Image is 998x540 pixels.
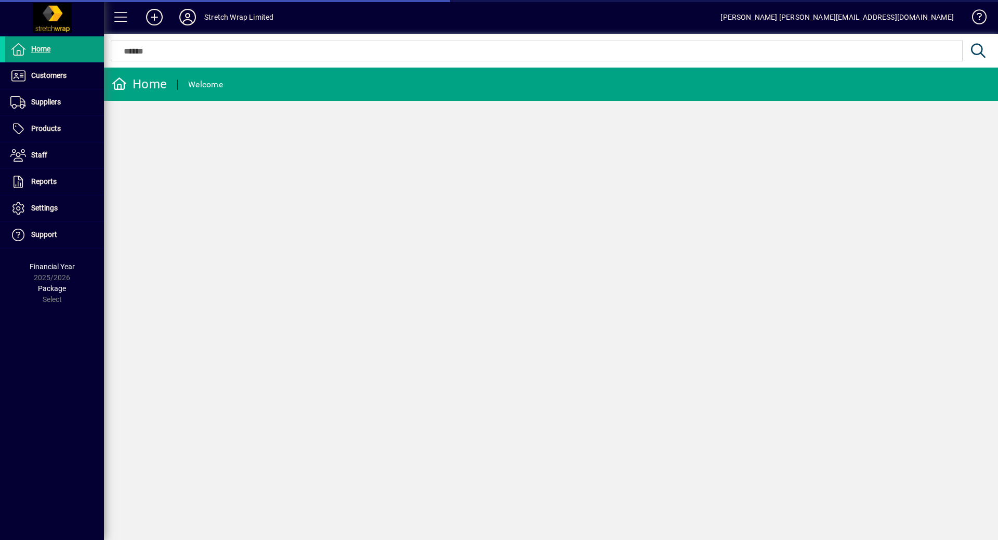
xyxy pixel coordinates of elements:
div: Stretch Wrap Limited [204,9,274,25]
span: Suppliers [31,98,61,106]
a: Customers [5,63,104,89]
span: Package [38,284,66,293]
span: Staff [31,151,47,159]
button: Profile [171,8,204,27]
a: Staff [5,142,104,168]
span: Reports [31,177,57,186]
span: Financial Year [30,262,75,271]
a: Suppliers [5,89,104,115]
a: Products [5,116,104,142]
span: Customers [31,71,67,80]
span: Settings [31,204,58,212]
div: [PERSON_NAME] [PERSON_NAME][EMAIL_ADDRESS][DOMAIN_NAME] [720,9,954,25]
a: Support [5,222,104,248]
a: Knowledge Base [964,2,985,36]
span: Support [31,230,57,239]
div: Welcome [188,76,223,93]
a: Settings [5,195,104,221]
span: Home [31,45,50,53]
a: Reports [5,169,104,195]
span: Products [31,124,61,133]
button: Add [138,8,171,27]
div: Home [112,76,167,93]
